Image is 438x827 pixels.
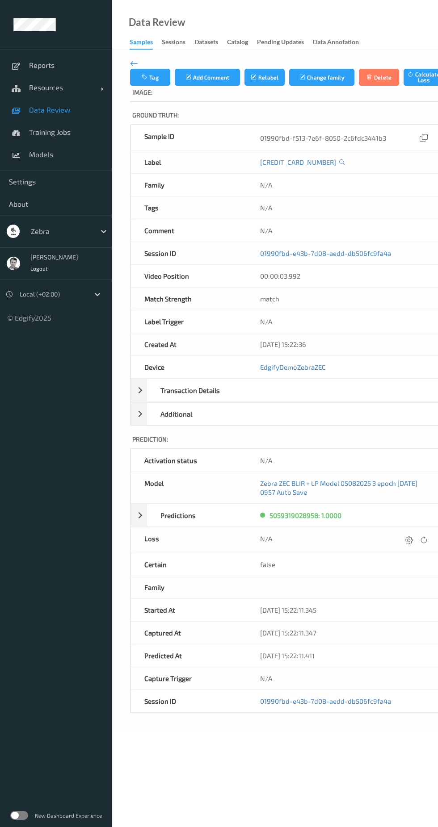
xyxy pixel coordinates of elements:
[131,449,247,472] div: Activation status
[260,363,326,371] a: EdgifyDemoZebraZEC
[131,527,247,553] div: Loss
[131,196,247,219] div: Tags
[270,511,341,520] div: 5059319028958: 1.0000
[131,690,247,712] div: Session ID
[131,667,247,689] div: Capture Trigger
[147,379,257,401] div: Transaction Details
[257,38,304,49] div: Pending Updates
[131,125,247,150] div: Sample ID
[194,38,218,49] div: Datasets
[131,622,247,644] div: Captured At
[147,403,257,425] div: Additional
[260,271,430,280] div: 00:00:03.992
[260,158,336,167] a: [CREDIT_CARD_NUMBER]
[131,356,247,378] div: Device
[147,504,257,526] div: Predictions
[131,288,247,310] div: Match Strength
[289,69,354,86] button: Change family
[313,38,359,49] div: Data Annotation
[313,36,368,49] a: Data Annotation
[260,697,391,706] a: 01990fbd-e43b-7d08-aedd-db506fc9fa4a
[260,479,417,496] a: Zebra ZEC BLIR + LP Model 05082025 3 epoch [DATE] 0957 Auto Save
[130,69,170,86] button: Tag
[131,644,247,667] div: Predicted At
[162,36,194,49] a: Sessions
[131,219,247,242] div: Comment
[260,534,430,546] div: N/A
[260,249,391,258] a: 01990fbd-e43b-7d08-aedd-db506fc9fa4a
[162,38,185,49] div: Sessions
[359,69,399,86] button: Delete
[131,174,247,196] div: Family
[129,18,185,27] div: Data Review
[227,36,257,49] a: Catalog
[131,333,247,355] div: Created At
[260,132,430,144] div: 01990fbd-f513-7e6f-8050-2c6fdc3441b3
[131,553,247,576] div: Certain
[131,310,247,333] div: Label Trigger
[194,36,227,49] a: Datasets
[131,472,247,503] div: Model
[175,69,240,86] button: Add Comment
[130,38,153,50] div: Samples
[131,576,247,598] div: Family
[131,242,247,264] div: Session ID
[227,38,248,49] div: Catalog
[131,265,247,287] div: Video Position
[130,36,162,50] a: Samples
[257,36,313,49] a: Pending Updates
[131,599,247,621] div: Started At
[244,69,285,86] button: Relabel
[131,151,247,173] div: Label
